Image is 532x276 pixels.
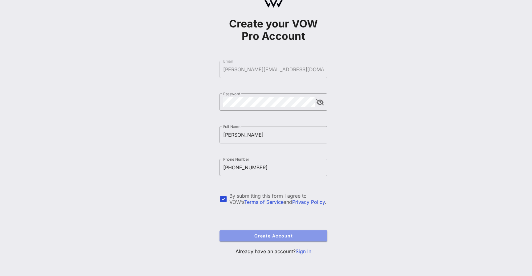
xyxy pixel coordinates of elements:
a: Terms of Service [244,199,284,205]
button: Create Account [220,230,327,241]
label: Full Name [223,124,240,129]
button: append icon [316,99,324,105]
label: Phone Number [223,157,249,162]
h1: Create your VOW Pro Account [220,18,327,42]
a: Privacy Policy [292,199,325,205]
label: Password [223,92,240,96]
p: Already have an account? [220,248,327,255]
div: By submitting this form I agree to VOW’s and . [229,193,327,205]
label: Email [223,59,233,64]
span: Create Account [224,233,322,238]
a: Sign In [296,248,311,254]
